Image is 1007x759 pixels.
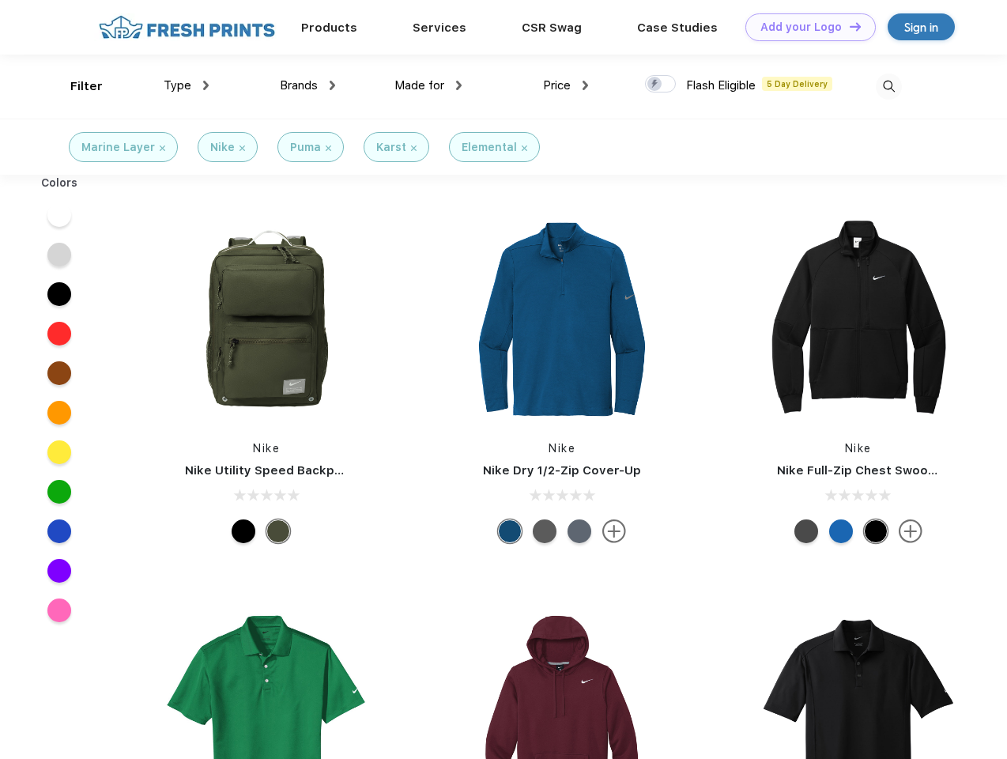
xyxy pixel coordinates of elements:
[394,78,444,93] span: Made for
[543,78,571,93] span: Price
[845,442,872,455] a: Nike
[583,81,588,90] img: dropdown.png
[290,139,321,156] div: Puma
[239,145,245,151] img: filter_cancel.svg
[411,145,417,151] img: filter_cancel.svg
[280,78,318,93] span: Brands
[753,214,964,425] img: func=resize&h=266
[29,175,90,191] div: Colors
[266,519,290,543] div: Cargo Khaki
[330,81,335,90] img: dropdown.png
[483,463,641,478] a: Nike Dry 1/2-Zip Cover-Up
[549,442,575,455] a: Nike
[457,214,667,425] img: func=resize&h=266
[94,13,280,41] img: fo%20logo%202.webp
[876,74,902,100] img: desktop_search.svg
[760,21,842,34] div: Add your Logo
[904,18,938,36] div: Sign in
[533,519,556,543] div: Black Heather
[568,519,591,543] div: Navy Heather
[203,81,209,90] img: dropdown.png
[498,519,522,543] div: Gym Blue
[602,519,626,543] img: more.svg
[462,139,517,156] div: Elemental
[232,519,255,543] div: Black
[794,519,818,543] div: Anthracite
[850,22,861,31] img: DT
[888,13,955,40] a: Sign in
[829,519,853,543] div: Royal
[164,78,191,93] span: Type
[686,78,756,93] span: Flash Eligible
[376,139,406,156] div: Karst
[899,519,922,543] img: more.svg
[160,145,165,151] img: filter_cancel.svg
[413,21,466,35] a: Services
[81,139,155,156] div: Marine Layer
[253,442,280,455] a: Nike
[777,463,987,478] a: Nike Full-Zip Chest Swoosh Jacket
[210,139,235,156] div: Nike
[864,519,888,543] div: Black
[522,145,527,151] img: filter_cancel.svg
[161,214,371,425] img: func=resize&h=266
[70,77,103,96] div: Filter
[522,21,582,35] a: CSR Swag
[456,81,462,90] img: dropdown.png
[762,77,832,91] span: 5 Day Delivery
[326,145,331,151] img: filter_cancel.svg
[301,21,357,35] a: Products
[185,463,356,478] a: Nike Utility Speed Backpack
